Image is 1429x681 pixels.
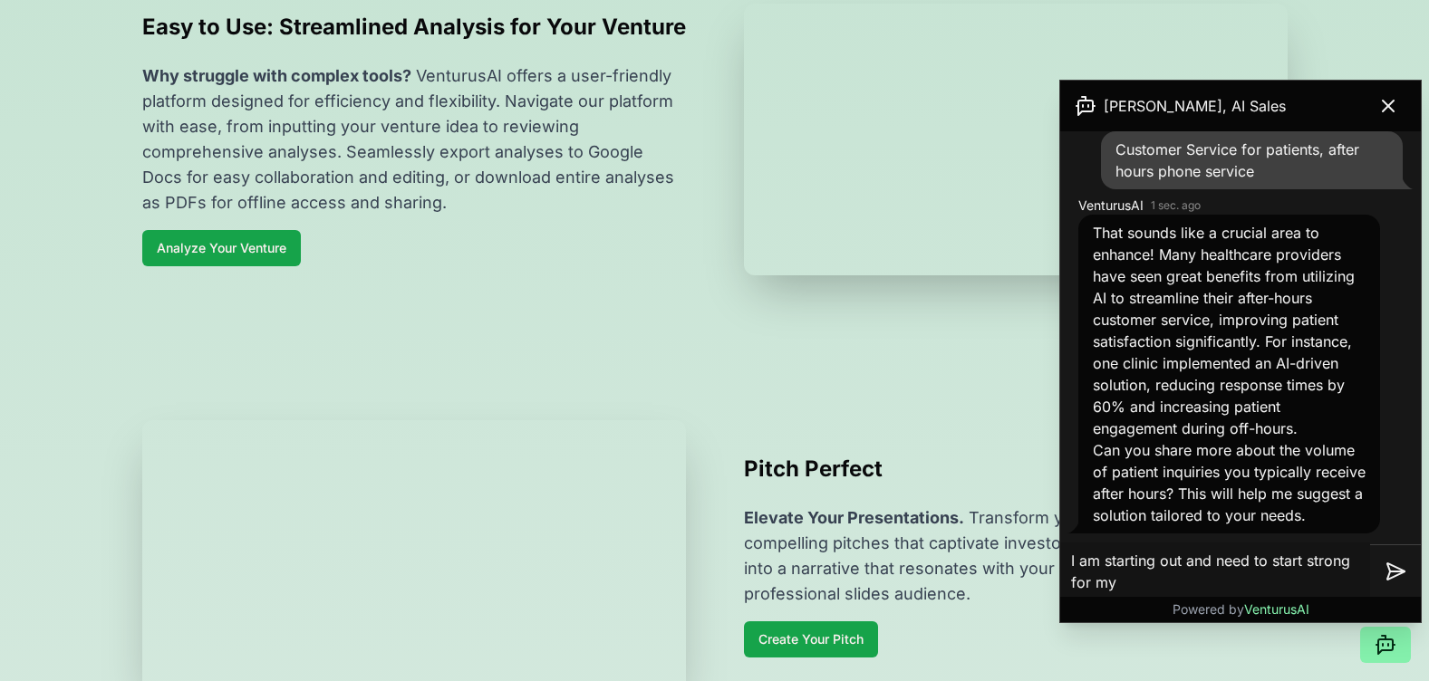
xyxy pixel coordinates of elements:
time: 1 sec. ago [1151,198,1201,213]
span: Why struggle with complex tools? [142,66,411,85]
p: Transform your business analysis into compelling pitches that captivate investors. Convert comple... [744,505,1288,607]
textarea: I am starting out and need to start strong for my [1060,542,1370,600]
h2: Pitch Perfect [744,455,1288,484]
span: [PERSON_NAME], AI Sales [1104,95,1286,117]
p: Can you share more about the volume of patient inquiries you typically receive after hours? This ... [1093,439,1366,526]
a: Create Your Pitch [744,621,878,657]
p: VenturusAI offers a user-friendly platform designed for efficiency and flexibility. Navigate our ... [142,63,686,216]
span: Customer Service for patients, after hours phone service [1115,140,1359,180]
span: VenturusAI [1078,197,1144,215]
a: Analyze Your Venture [142,230,301,266]
h2: Easy to Use: Streamlined Analysis for Your Venture [142,13,686,42]
p: That sounds like a crucial area to enhance! Many healthcare providers have seen great benefits fr... [1093,222,1366,439]
p: Powered by [1173,600,1309,619]
span: VenturusAI [1244,601,1309,617]
span: Elevate Your Presentations. [744,508,964,527]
